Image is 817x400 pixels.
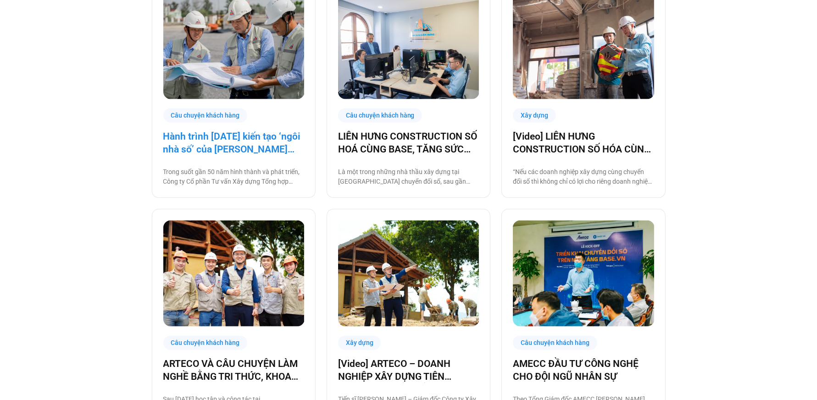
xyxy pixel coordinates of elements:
[163,357,304,383] a: ARTECO VÀ CÂU CHUYỆN LÀM NGHỀ BẰNG TRI THỨC, KHOA HỌC VÀ CÔNG NGHỆ
[163,167,304,186] p: Trong suốt gần 50 năm hình thành và phát triển, Công ty Cổ phần Tư vấn Xây dựng Tổng hợp (Nagecco...
[513,357,654,383] a: AMECC ĐẦU TƯ CÔNG NGHỆ CHO ĐỘI NGŨ NHÂN SỰ
[338,130,479,156] a: LIÊN HƯNG CONSTRUCTION SỐ HOÁ CÙNG BASE, TĂNG SỨC MẠNH NỘI TẠI KHAI PHÁ THỊ TRƯỜNG [GEOGRAPHIC_DATA]
[338,167,479,186] p: Là một trong những nhà thầu xây dựng tại [GEOGRAPHIC_DATA] chuyển đổi số, sau gần [DATE] vận hành...
[338,108,422,123] div: Câu chuyện khách hàng
[163,130,304,156] a: Hành trình [DATE] kiến tạo ‘ngôi nhà số’ của [PERSON_NAME] cùng [DOMAIN_NAME]: Tiết kiệm 80% thời...
[338,357,479,383] a: [Video] ARTECO – DOANH NGHIỆP XÂY DỰNG TIÊN PHONG CHUYỂN ĐỔI SỐ
[163,108,248,123] div: Câu chuyện khách hàng
[513,167,654,186] p: “Nếu các doanh nghiệp xây dựng cùng chuyển đổi số thì không chỉ có lợi cho riêng doanh nghiệp mà ...
[338,336,381,350] div: Xây dựng
[163,336,248,350] div: Câu chuyện khách hàng
[513,336,597,350] div: Câu chuyện khách hàng
[513,108,556,123] div: Xây dựng
[513,130,654,156] a: [Video] LIÊN HƯNG CONSTRUCTION SỐ HÓA CÙNG BASE, TĂNG SỨC MẠNH NỘI TẠI KHAI PHÁ THỊ TRƯỜNG [GEOGR...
